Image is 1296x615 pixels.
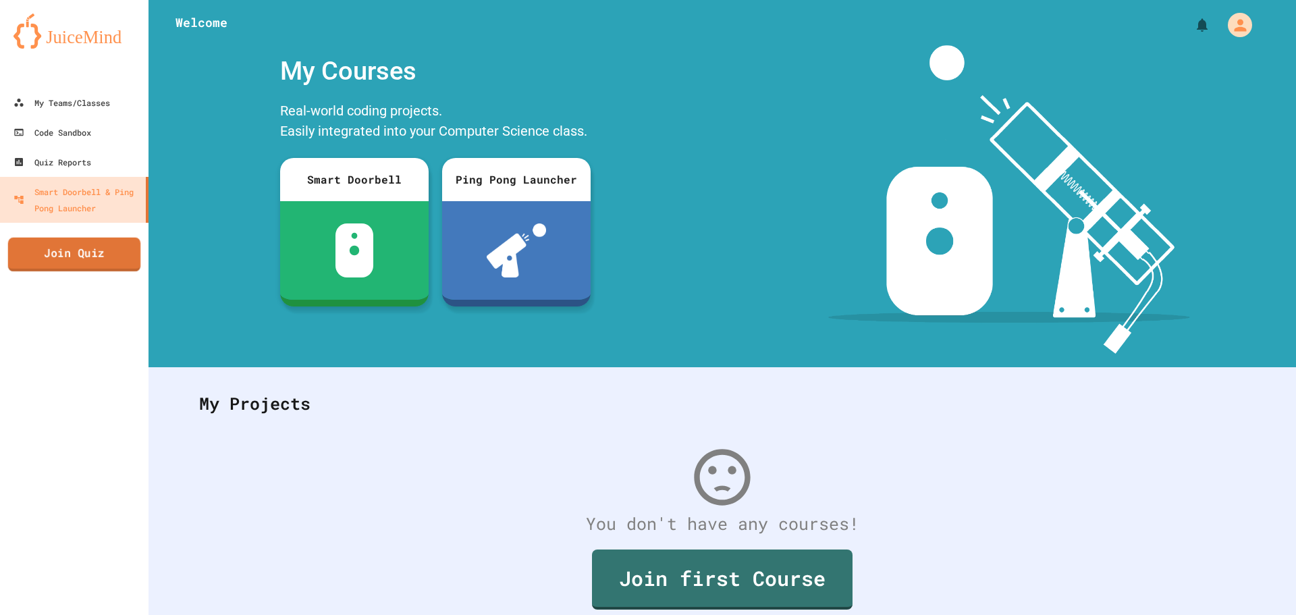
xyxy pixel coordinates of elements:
[273,97,597,148] div: Real-world coding projects. Easily integrated into your Computer Science class.
[13,154,91,170] div: Quiz Reports
[828,45,1190,354] img: banner-image-my-projects.png
[592,550,853,610] a: Join first Course
[1169,14,1214,36] div: My Notifications
[186,511,1259,537] div: You don't have any courses!
[280,158,429,201] div: Smart Doorbell
[13,184,140,216] div: Smart Doorbell & Ping Pong Launcher
[13,124,91,140] div: Code Sandbox
[487,223,547,277] img: ppl-with-ball.png
[273,45,597,97] div: My Courses
[1214,9,1255,41] div: My Account
[335,223,374,277] img: sdb-white.svg
[8,238,141,271] a: Join Quiz
[13,95,110,111] div: My Teams/Classes
[13,14,135,49] img: logo-orange.svg
[442,158,591,201] div: Ping Pong Launcher
[186,377,1259,430] div: My Projects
